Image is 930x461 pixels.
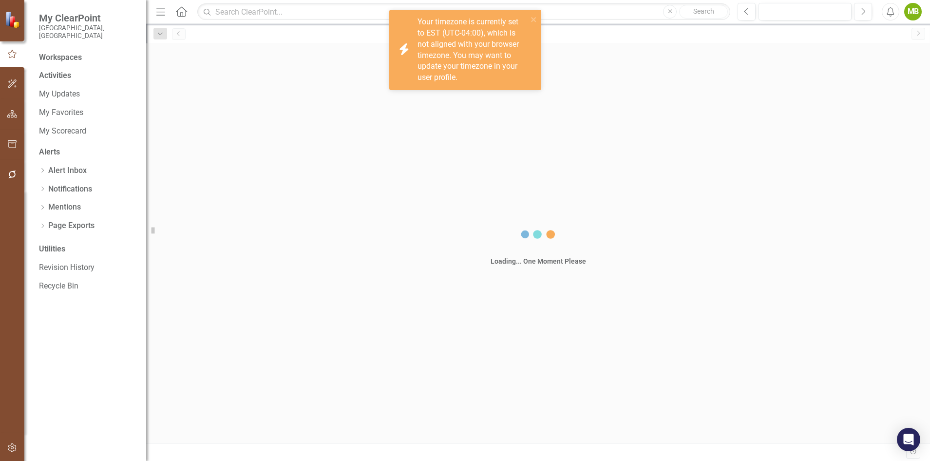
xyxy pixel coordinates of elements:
div: Workspaces [39,52,82,63]
span: My ClearPoint [39,12,136,24]
div: Your timezone is currently set to EST (UTC-04:00), which is not aligned with your browser timezon... [418,17,528,83]
a: My Scorecard [39,126,136,137]
div: Loading... One Moment Please [491,256,586,266]
button: close [531,14,537,25]
span: Search [693,7,714,15]
a: Revision History [39,262,136,273]
input: Search ClearPoint... [197,3,730,20]
a: Page Exports [48,220,95,231]
a: Recycle Bin [39,281,136,292]
div: Activities [39,70,136,81]
small: [GEOGRAPHIC_DATA], [GEOGRAPHIC_DATA] [39,24,136,40]
button: MB [904,3,922,20]
button: Search [679,5,728,19]
div: Alerts [39,147,136,158]
a: My Favorites [39,107,136,118]
img: ClearPoint Strategy [4,10,22,29]
a: My Updates [39,89,136,100]
a: Notifications [48,184,92,195]
a: Mentions [48,202,81,213]
div: Open Intercom Messenger [897,428,920,451]
a: Alert Inbox [48,165,87,176]
div: Utilities [39,244,136,255]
